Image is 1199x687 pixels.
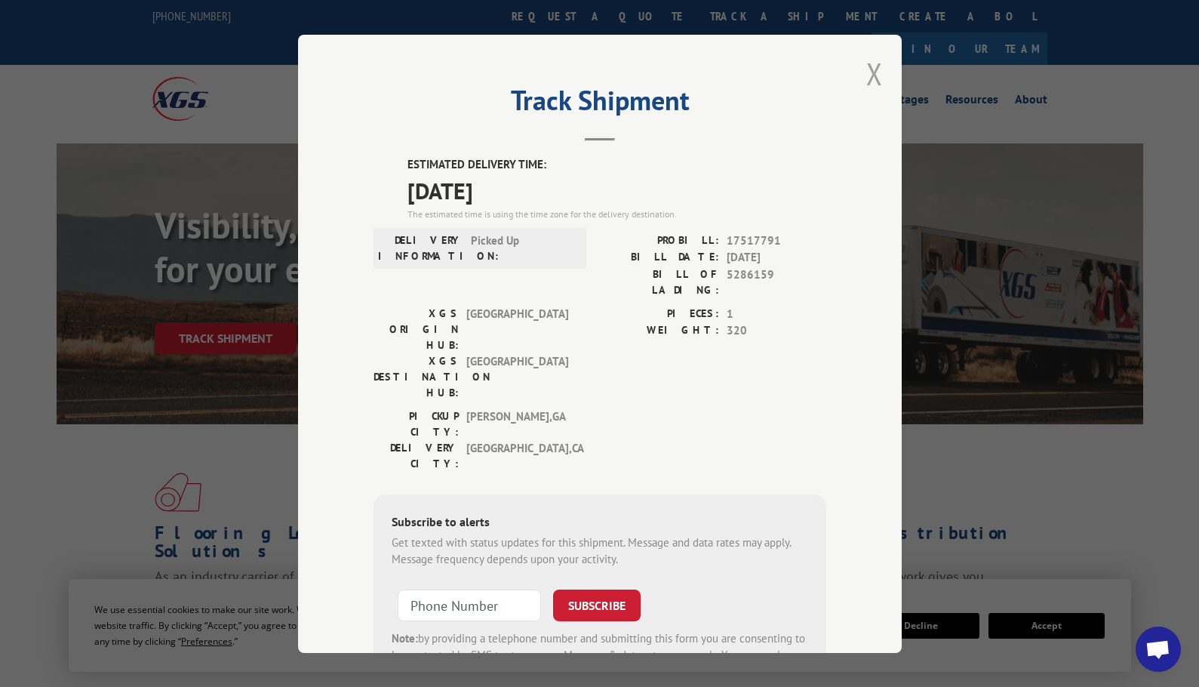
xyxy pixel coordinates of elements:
[553,589,641,621] button: SUBSCRIBE
[600,266,719,297] label: BILL OF LADING:
[727,322,826,340] span: 320
[1136,627,1181,672] div: Open chat
[466,408,568,439] span: [PERSON_NAME] , GA
[600,305,719,322] label: PIECES:
[866,54,883,94] button: Close modal
[398,589,541,621] input: Phone Number
[466,439,568,471] span: [GEOGRAPHIC_DATA] , CA
[392,630,418,645] strong: Note:
[374,439,459,471] label: DELIVERY CITY:
[392,512,808,534] div: Subscribe to alerts
[600,249,719,266] label: BILL DATE:
[727,232,826,249] span: 17517791
[392,630,808,681] div: by providing a telephone number and submitting this form you are consenting to be contacted by SM...
[392,534,808,568] div: Get texted with status updates for this shipment. Message and data rates may apply. Message frequ...
[407,207,826,220] div: The estimated time is using the time zone for the delivery destination.
[466,353,568,400] span: [GEOGRAPHIC_DATA]
[471,232,573,263] span: Picked Up
[374,408,459,439] label: PICKUP CITY:
[374,90,826,119] h2: Track Shipment
[727,249,826,266] span: [DATE]
[600,232,719,249] label: PROBILL:
[727,305,826,322] span: 1
[374,305,459,353] label: XGS ORIGIN HUB:
[727,266,826,297] span: 5286159
[378,232,463,263] label: DELIVERY INFORMATION:
[407,156,826,174] label: ESTIMATED DELIVERY TIME:
[407,173,826,207] span: [DATE]
[600,322,719,340] label: WEIGHT:
[374,353,459,400] label: XGS DESTINATION HUB:
[466,305,568,353] span: [GEOGRAPHIC_DATA]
